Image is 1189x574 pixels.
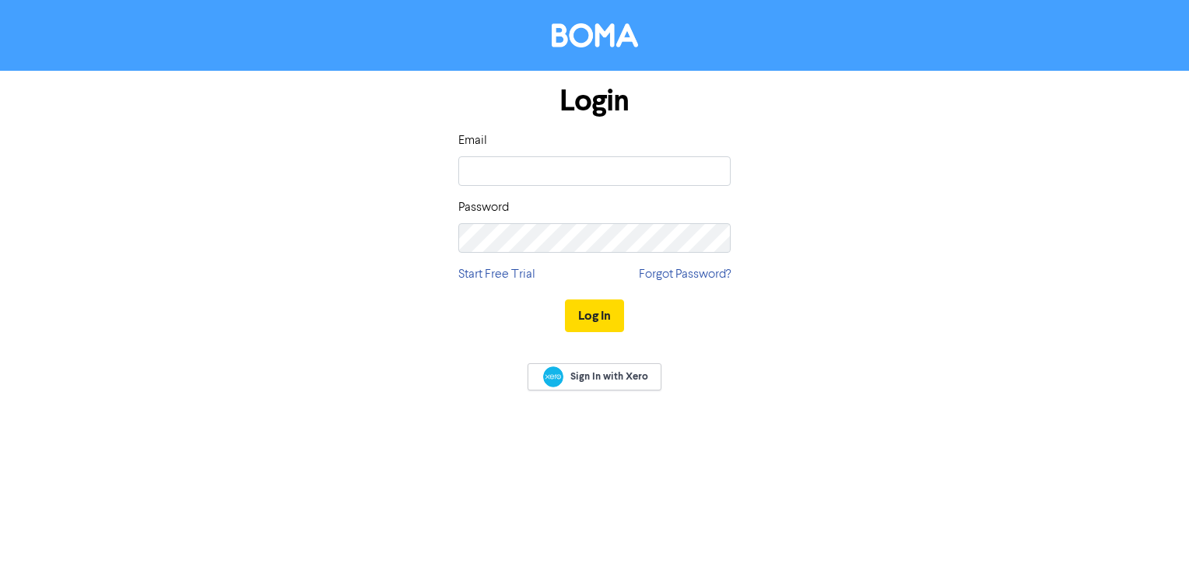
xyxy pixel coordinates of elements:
[458,198,509,217] label: Password
[570,369,648,383] span: Sign In with Xero
[565,299,624,332] button: Log In
[458,131,487,150] label: Email
[458,265,535,284] a: Start Free Trial
[552,23,638,47] img: BOMA Logo
[639,265,731,284] a: Forgot Password?
[458,83,731,119] h1: Login
[528,363,661,390] a: Sign In with Xero
[543,366,563,387] img: Xero logo
[1111,499,1189,574] iframe: Chat Widget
